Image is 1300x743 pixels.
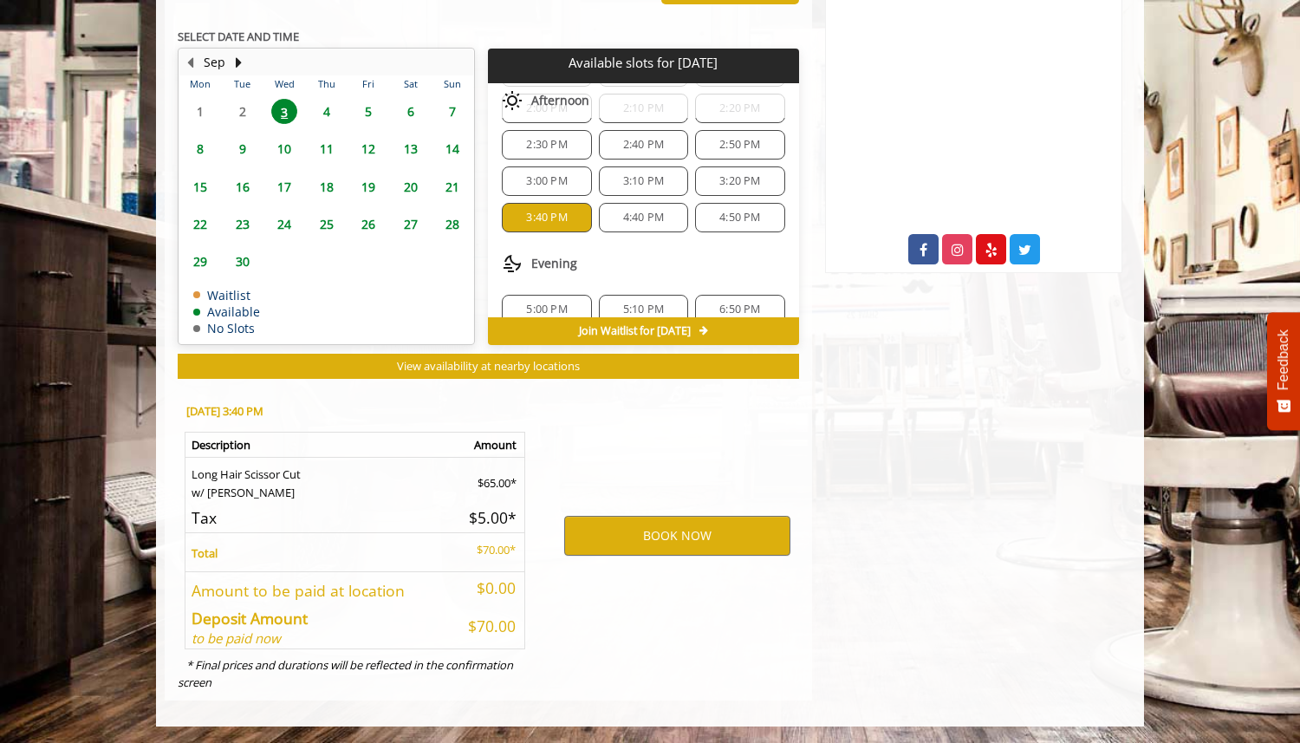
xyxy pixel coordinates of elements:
span: 3:10 PM [623,174,664,188]
div: 5:10 PM [599,295,688,324]
td: Select day16 [221,168,263,205]
span: 22 [187,212,213,237]
b: Description [192,437,250,453]
td: Select day7 [432,93,474,130]
h5: $5.00* [458,510,517,526]
td: Select day15 [179,168,221,205]
span: 5 [355,99,381,124]
b: Deposit Amount [192,608,308,629]
td: Available [193,305,260,318]
span: 4:50 PM [719,211,760,225]
span: 25 [314,212,340,237]
td: No Slots [193,322,260,335]
span: 12 [355,136,381,161]
div: 6:50 PM [695,295,784,324]
span: 17 [271,174,297,199]
span: View availability at nearby locations [397,358,580,374]
span: Evening [531,257,577,270]
span: 3:20 PM [719,174,760,188]
span: 3 [271,99,297,124]
div: 4:40 PM [599,203,688,232]
th: Mon [179,75,221,93]
td: Select day6 [389,93,431,130]
span: 23 [230,212,256,237]
span: 4:40 PM [623,211,664,225]
b: SELECT DATE AND TIME [178,29,299,44]
span: 7 [439,99,465,124]
td: Select day8 [179,130,221,167]
span: 28 [439,212,465,237]
span: 14 [439,136,465,161]
th: Wed [263,75,305,93]
td: Select day4 [305,93,347,130]
div: 4:50 PM [695,203,784,232]
div: 3:00 PM [502,166,591,196]
td: Select day12 [348,130,389,167]
span: 2:40 PM [623,138,664,152]
div: 2:30 PM [502,130,591,160]
td: Select day22 [179,205,221,243]
p: Available slots for [DATE] [495,55,791,70]
b: Total [192,545,218,561]
span: 6 [398,99,424,124]
td: Select day20 [389,168,431,205]
b: Amount [474,437,517,453]
button: Sep [204,53,225,72]
div: 3:20 PM [695,166,784,196]
th: Sat [389,75,431,93]
td: Select day29 [179,243,221,280]
td: Select day9 [221,130,263,167]
td: $65.00* [452,457,525,501]
span: 6:50 PM [719,303,760,316]
h5: Tax [192,510,445,526]
div: 5:00 PM [502,295,591,324]
span: 10 [271,136,297,161]
td: Select day18 [305,168,347,205]
span: Join Waitlist for [DATE] [579,324,691,338]
td: Select day23 [221,205,263,243]
img: afternoon slots [502,90,523,111]
span: 11 [314,136,340,161]
p: $70.00* [458,541,517,559]
span: 4 [314,99,340,124]
td: Select day21 [432,168,474,205]
button: View availability at nearby locations [178,354,799,379]
span: 21 [439,174,465,199]
span: 16 [230,174,256,199]
th: Thu [305,75,347,93]
h5: $0.00 [458,580,517,596]
th: Fri [348,75,389,93]
td: Select day14 [432,130,474,167]
span: 26 [355,212,381,237]
th: Sun [432,75,474,93]
div: 3:40 PM [502,203,591,232]
td: Select day24 [263,205,305,243]
span: 24 [271,212,297,237]
h5: $70.00 [458,618,517,635]
td: Select day11 [305,130,347,167]
i: * Final prices and durations will be reflected in the confirmation screen [178,657,513,691]
td: Select day3 [263,93,305,130]
td: Select day19 [348,168,389,205]
td: Select day5 [348,93,389,130]
th: Tue [221,75,263,93]
td: Select day25 [305,205,347,243]
div: 2:40 PM [599,130,688,160]
span: Feedback [1276,329,1291,390]
span: 13 [398,136,424,161]
b: [DATE] 3:40 PM [186,403,263,419]
span: 3:40 PM [526,211,567,225]
span: 27 [398,212,424,237]
td: Select day17 [263,168,305,205]
span: 29 [187,249,213,274]
button: Previous Month [183,53,197,72]
button: BOOK NOW [564,516,790,556]
span: 19 [355,174,381,199]
button: Feedback - Show survey [1267,312,1300,430]
td: Select day10 [263,130,305,167]
span: 8 [187,136,213,161]
span: 2:30 PM [526,138,567,152]
span: 30 [230,249,256,274]
span: 18 [314,174,340,199]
